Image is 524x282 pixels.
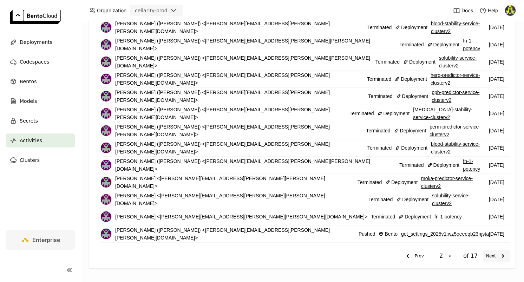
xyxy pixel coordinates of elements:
a: Clusters [6,153,75,167]
input: Selected cellarity-prod. [168,7,169,14]
li: List item [95,71,510,88]
span: [PERSON_NAME] ([PERSON_NAME]) <[PERSON_NAME][EMAIL_ADDRESS][PERSON_NAME][PERSON_NAME][DOMAIN_NAME]> [115,157,396,173]
span: [DATE] [489,110,504,117]
span: Pushed [359,230,375,238]
span: Codespaces [20,58,49,66]
li: List item [95,225,510,243]
img: Juan Corchado [101,108,111,119]
a: fn-1-potency [434,213,462,221]
span: [DATE] [489,213,504,221]
span: Deployment [401,24,427,31]
span: Deployment [405,213,431,221]
a: Secrets [6,114,75,128]
span: [PERSON_NAME] <[PERSON_NAME][EMAIL_ADDRESS][PERSON_NAME][PERSON_NAME][DOMAIN_NAME]> [115,175,354,190]
span: Deployment [433,41,460,48]
span: Terminated [367,144,392,152]
li: List item [95,174,510,191]
img: Xin Zhang [505,5,516,16]
a: Deployments [6,35,75,49]
span: [DATE] [489,24,504,31]
div: cellarity-prod [135,7,168,14]
span: [DATE] [489,161,504,169]
span: Terminated [366,127,390,135]
span: [DATE] [489,92,504,100]
span: Terminated [368,196,393,203]
img: Juan Corchado [101,22,111,33]
span: Organization [97,7,126,14]
li: List item [95,191,510,208]
img: Juan Corchado [101,125,111,136]
img: Juan Corchado [101,211,111,222]
span: Docs [461,7,473,14]
a: Activities [6,133,75,147]
span: Enterprise [32,236,60,243]
span: Terminated [375,58,400,66]
span: [PERSON_NAME] ([PERSON_NAME]) <[PERSON_NAME][EMAIL_ADDRESS][PERSON_NAME][PERSON_NAME][DOMAIN_NAME]> [115,37,396,52]
span: Deployments [20,38,52,46]
img: Juan Corchado [101,177,111,188]
span: Bento [385,230,398,238]
a: perm-predictor-service-clusterv2 [430,123,489,138]
span: Bentos [20,77,37,86]
li: List item [95,36,510,53]
a: Bentos [6,74,75,88]
li: List item [95,139,510,157]
a: fn-1-potency [463,37,489,52]
img: Juan Corchado [101,229,111,239]
span: [DATE] [489,75,504,83]
a: moka-predictor-service-clusterv2 [421,175,489,190]
span: [PERSON_NAME] ([PERSON_NAME]) <[PERSON_NAME][EMAIL_ADDRESS][PERSON_NAME][PERSON_NAME][DOMAIN_NAME]> [115,106,346,121]
a: solubility-service-clusterv2 [432,192,489,207]
span: Deployment [401,144,427,152]
span: [PERSON_NAME] ([PERSON_NAME]) <[PERSON_NAME][EMAIL_ADDRESS][PERSON_NAME][PERSON_NAME][DOMAIN_NAME]> [115,123,362,138]
img: Juan Corchado [101,74,111,84]
a: Enterprise [6,230,75,250]
span: Deployment [402,196,428,203]
button: previous page. current page 2 of 17 [401,250,427,262]
li: List item [95,19,510,36]
li: List item [95,88,510,105]
span: [PERSON_NAME] ([PERSON_NAME]) <[PERSON_NAME][EMAIL_ADDRESS][PERSON_NAME][PERSON_NAME][DOMAIN_NAME]> [115,88,365,104]
a: ppb-predictor-service-clusterv2 [432,88,489,104]
span: Deployment [400,127,426,135]
a: blood-stability-service-clusterv2 [431,140,489,156]
span: Help [488,7,498,14]
span: Clusters [20,156,40,164]
img: logo [10,10,61,24]
a: Models [6,94,75,108]
span: [PERSON_NAME] <[PERSON_NAME][EMAIL_ADDRESS][PERSON_NAME][PERSON_NAME][DOMAIN_NAME]> [115,213,367,221]
a: blood-stability-service-clusterv2 [431,20,489,35]
a: solubility-service-clusterv2 [439,54,489,70]
span: [DATE] [489,230,504,238]
span: Terminated [399,41,424,48]
span: [DATE] [489,58,504,66]
img: Juan Corchado [101,143,111,153]
a: Codespaces [6,55,75,69]
img: Juan Corchado [101,57,111,67]
span: Deployment [402,92,428,100]
span: [PERSON_NAME] ([PERSON_NAME]) <[PERSON_NAME][EMAIL_ADDRESS][PERSON_NAME][PERSON_NAME][DOMAIN_NAME]> [115,20,364,35]
img: Juan Corchado [101,160,111,170]
img: Juan Corchado [101,194,111,205]
span: [PERSON_NAME] <[PERSON_NAME][EMAIL_ADDRESS][PERSON_NAME][PERSON_NAME][DOMAIN_NAME]> [115,192,365,207]
li: List item [95,105,510,122]
a: [MEDICAL_DATA]-stability-service-clusterv2 [413,106,489,121]
span: Terminated [367,24,392,31]
span: Terminated [371,213,395,221]
span: [DATE] [489,196,504,203]
a: get_settings_2025v1:wz5oeeeqb23njsta [401,230,489,238]
span: of 17 [463,253,478,260]
button: next page. current page 2 of 17 [483,250,510,262]
li: List item [95,122,510,139]
span: Terminated [358,178,382,186]
span: [DATE] [489,144,504,152]
img: Juan Corchado [101,39,111,50]
div: 2 [437,253,447,260]
span: Deployment [401,75,427,83]
span: [PERSON_NAME] ([PERSON_NAME]) <[PERSON_NAME][EMAIL_ADDRESS][PERSON_NAME][PERSON_NAME][DOMAIN_NAME]> [115,71,363,87]
span: [DATE] [489,178,504,186]
span: Activities [20,136,42,145]
span: [PERSON_NAME] ([PERSON_NAME]) <[PERSON_NAME][EMAIL_ADDRESS][PERSON_NAME][PERSON_NAME][DOMAIN_NAME]> [115,226,355,242]
div: Help [479,7,498,14]
a: Docs [453,7,473,14]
